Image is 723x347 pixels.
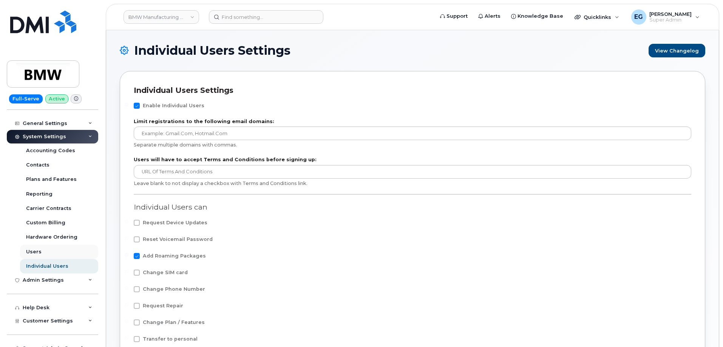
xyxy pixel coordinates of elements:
span: Reset Voicemail Password [143,236,213,242]
input: Change Phone Number [125,286,128,290]
input: Transfer to personal [125,336,128,340]
div: Individual Users Settings [134,85,691,96]
input: Change SIM card [125,270,128,273]
label: Users will have to accept Terms and Conditions before signing up: [134,157,691,162]
input: Example: gmail.com, hotmail.com [134,126,691,140]
span: Add Roaming Packages [143,253,206,259]
input: Enable Individual Users [125,103,128,106]
input: URL of Terms and Conditions [134,165,691,179]
span: Change SIM card [143,270,188,275]
input: Request Device Updates [125,220,128,224]
input: Reset Voicemail Password [125,236,128,240]
span: Transfer to personal [143,336,198,342]
span: Individual Users Settings [134,45,290,56]
span: Enable Individual Users [143,103,204,108]
div: Leave blank to not display a checkbox with Terms and Conditions link. [134,180,691,187]
input: Change Plan / Features [125,319,128,323]
iframe: Messenger Launcher [690,314,717,341]
span: Request Repair [143,303,183,308]
span: Request Device Updates [143,220,207,225]
div: Individual Users can [134,194,691,212]
div: Separate multiple domains with commas. [134,142,691,148]
label: Limit registrations to the following email domains: [134,119,691,124]
input: Add Roaming Packages [125,253,128,257]
span: Change Plan / Features [143,319,205,325]
input: Request Repair [125,303,128,307]
span: Change Phone Number [143,286,205,292]
a: View Changelog [649,44,705,57]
